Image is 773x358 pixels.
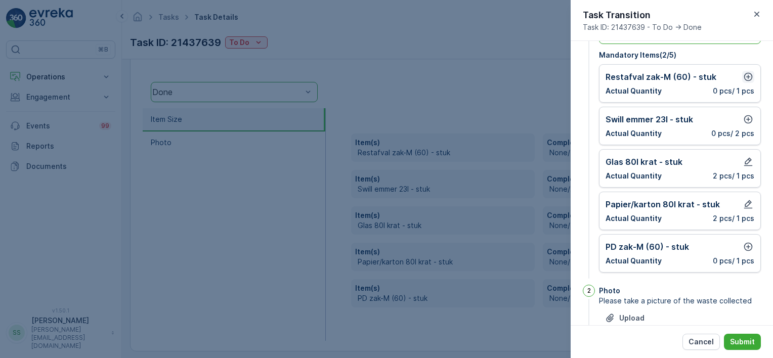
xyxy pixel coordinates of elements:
p: Submit [730,337,755,347]
p: 2 pcs / 1 pcs [713,171,754,181]
p: Actual Quantity [606,128,662,139]
p: Photo [599,286,620,296]
p: Upload [619,313,645,323]
span: Please take a picture of the waste collected [599,296,761,306]
p: Mandatory Items ( 2 / 5 ) [599,50,761,60]
p: 0 pcs / 2 pcs [711,128,754,139]
p: Restafval zak-M (60) - stuk [606,71,716,83]
p: Glas 80l krat - stuk [606,156,682,168]
p: Actual Quantity [606,256,662,266]
div: 2 [583,285,595,297]
p: Papier/karton 80l krat - stuk [606,198,720,210]
p: Swill emmer 23l - stuk [606,113,693,125]
p: Actual Quantity [606,86,662,96]
p: Actual Quantity [606,213,662,223]
span: Task ID: 21437639 - To Do -> Done [583,22,702,32]
p: 0 pcs / 1 pcs [713,256,754,266]
p: 0 pcs / 1 pcs [713,86,754,96]
p: Task Transition [583,8,702,22]
p: PD zak-M (60) - stuk [606,241,689,253]
button: Cancel [682,334,720,350]
button: Submit [724,334,761,350]
p: Cancel [689,337,714,347]
p: 2 pcs / 1 pcs [713,213,754,223]
p: Actual Quantity [606,171,662,181]
button: Upload File [599,310,651,326]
